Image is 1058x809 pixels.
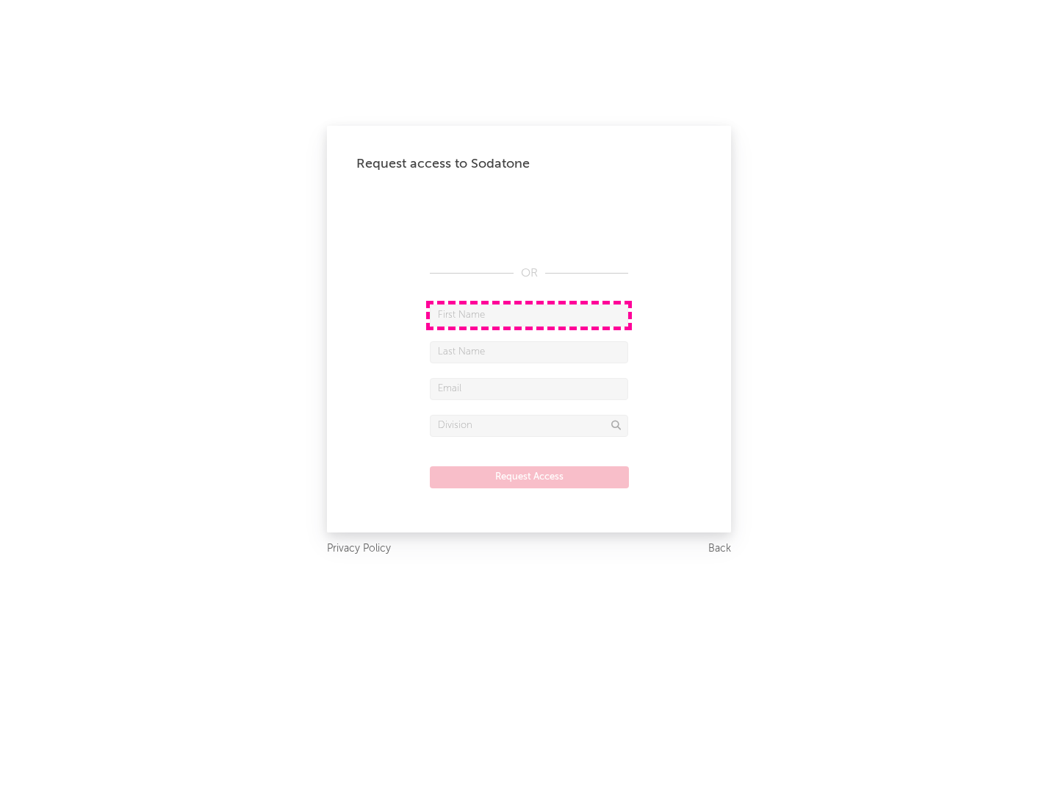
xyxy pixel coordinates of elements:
[356,155,702,173] div: Request access to Sodatone
[430,341,628,363] input: Last Name
[708,540,731,558] a: Back
[430,304,628,327] input: First Name
[430,378,628,400] input: Email
[430,466,629,488] button: Request Access
[327,540,391,558] a: Privacy Policy
[430,265,628,282] div: OR
[430,415,628,437] input: Division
